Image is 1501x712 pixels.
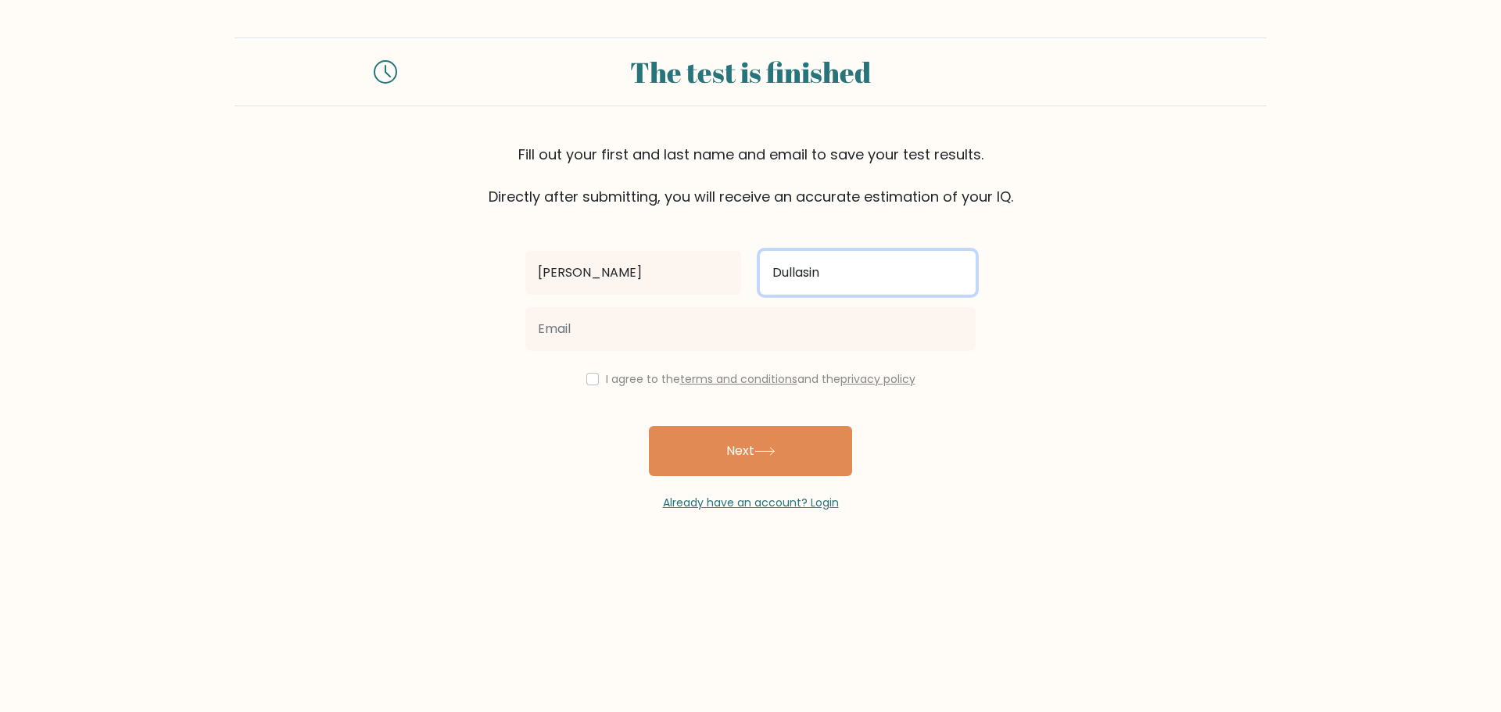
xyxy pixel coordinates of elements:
[649,426,852,476] button: Next
[840,371,915,387] a: privacy policy
[663,495,839,510] a: Already have an account? Login
[525,307,976,351] input: Email
[416,51,1085,93] div: The test is finished
[606,371,915,387] label: I agree to the and the
[760,251,976,295] input: Last name
[680,371,797,387] a: terms and conditions
[525,251,741,295] input: First name
[235,144,1266,207] div: Fill out your first and last name and email to save your test results. Directly after submitting,...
